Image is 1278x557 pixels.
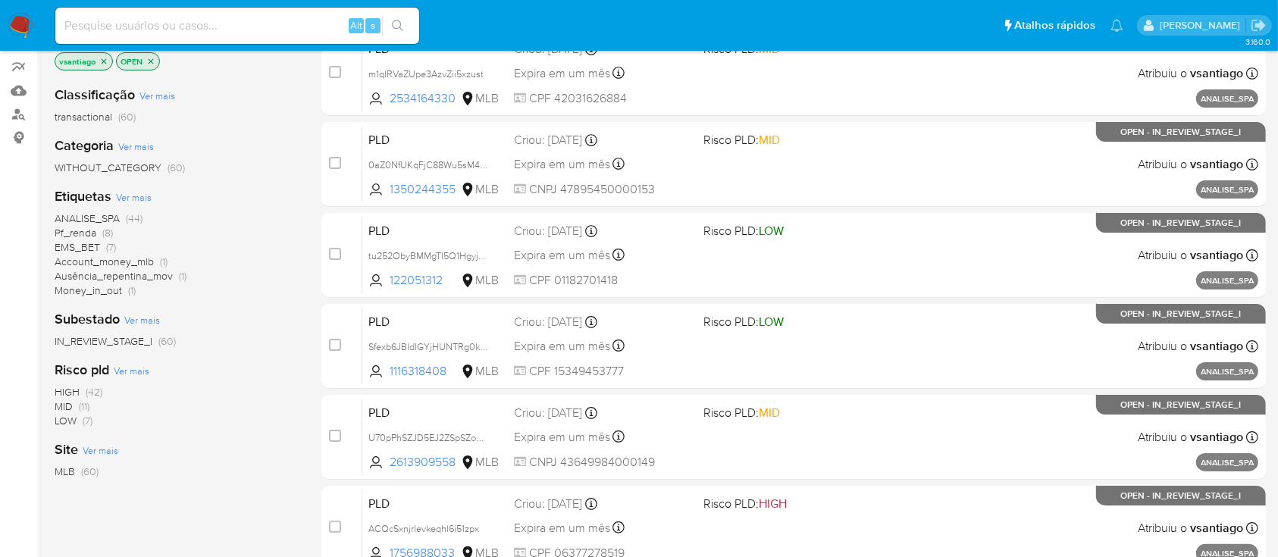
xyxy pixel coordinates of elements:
[1251,17,1267,33] a: Sair
[371,18,375,33] span: s
[1245,36,1270,48] span: 3.160.0
[1110,19,1123,32] a: Notificações
[350,18,362,33] span: Alt
[55,16,419,36] input: Pesquise usuários ou casos...
[382,15,413,36] button: search-icon
[1014,17,1095,33] span: Atalhos rápidos
[1160,18,1245,33] p: adriano.brito@mercadolivre.com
